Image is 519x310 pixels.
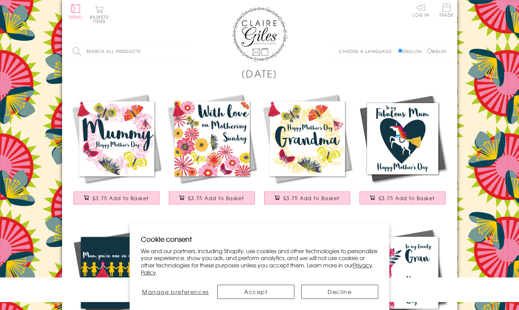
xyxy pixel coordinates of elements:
button: Manage preferences [141,285,210,299]
label: Welsh [427,48,447,54]
p: We and our partners, including Shopify, use cookies and other technologies to personalize your ex... [141,247,378,276]
a: Privacy Policy [141,261,372,276]
h2: Cookie consent [141,234,378,244]
span: £3.75 Add to Basket [188,195,244,202]
input: Search all products [69,44,190,59]
input: Welsh [427,48,432,53]
a: Mother's Day Card, Butterfly Wreath, Grandma, Embellished with a tassel £3.75 Add to Basket [260,91,355,211]
button: Decline [301,285,378,299]
button: £3.75 Add to Basket [360,192,446,204]
a: Trade [439,3,454,18]
button: £3.75 Add to Basket [73,192,159,204]
button: Basket0 items [90,6,109,23]
span: £3.75 Add to Basket [93,195,149,202]
label: English [398,48,425,54]
button: £3.75 Add to Basket [169,192,255,204]
input: Search [183,44,190,59]
h1: [DATE] [241,67,278,81]
button: £3.75 Add to Basket [264,192,350,204]
span: Manage preferences [142,287,209,296]
a: Mother's Day Card, Butterfly Wreath, Mummy, Embellished with a colourful tassel £3.75 Add to Basket [69,91,164,211]
button: Menu [69,5,83,19]
button: Accept [217,285,294,299]
img: Mother's Day Card, Unicorn, Fabulous Mum, Embellished with a colourful tassel [355,91,450,186]
img: Mother's Day Card, Butterfly Wreath, Grandma, Embellished with a tassel [260,91,355,186]
img: Claire Giles Greetings Cards [232,7,287,62]
img: Mother's Day Card, Butterfly Wreath, Mummy, Embellished with a colourful tassel [69,91,164,186]
a: Log In [413,3,429,17]
span: £3.75 Add to Basket [379,195,435,202]
a: Mother's Day Card, Unicorn, Fabulous Mum, Embellished with a colourful tassel £3.75 Add to Basket [355,91,450,211]
span: Menu [69,14,83,20]
a: Mother's Day Card, Tumbling Flowers, Mothering Sunday, Embellished with a tassel £3.75 Add to Basket [164,91,260,211]
span: £3.75 Add to Basket [283,195,340,202]
p: Choose a language: [339,48,397,54]
span: 0 items [93,14,109,24]
input: English [398,48,403,53]
img: Mother's Day Card, Tumbling Flowers, Mothering Sunday, Embellished with a tassel [164,91,260,186]
span: Trade [439,3,454,17]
